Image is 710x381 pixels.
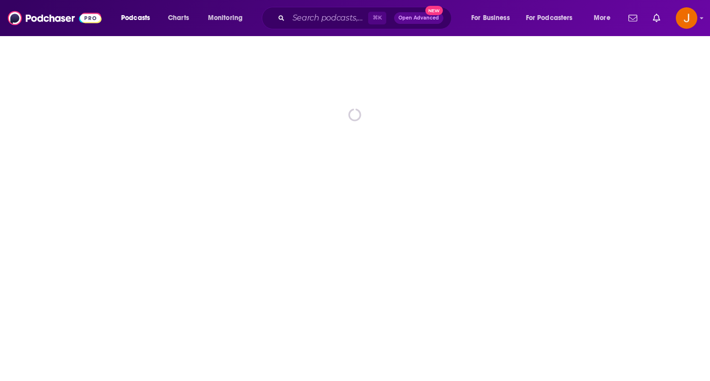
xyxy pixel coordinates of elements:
span: New [425,6,443,15]
button: open menu [587,10,623,26]
span: ⌘ K [368,12,386,24]
button: Show profile menu [676,7,697,29]
span: Monitoring [208,11,243,25]
span: Logged in as justine87181 [676,7,697,29]
span: Charts [168,11,189,25]
a: Show notifications dropdown [649,10,664,26]
span: For Business [471,11,510,25]
input: Search podcasts, credits, & more... [289,10,368,26]
button: open menu [520,10,587,26]
button: open menu [201,10,255,26]
span: More [594,11,610,25]
button: open menu [464,10,522,26]
span: For Podcasters [526,11,573,25]
span: Podcasts [121,11,150,25]
img: User Profile [676,7,697,29]
a: Show notifications dropdown [625,10,641,26]
a: Charts [162,10,195,26]
span: Open Advanced [398,16,439,20]
img: Podchaser - Follow, Share and Rate Podcasts [8,9,102,27]
div: Search podcasts, credits, & more... [271,7,461,29]
button: open menu [114,10,163,26]
button: Open AdvancedNew [394,12,443,24]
